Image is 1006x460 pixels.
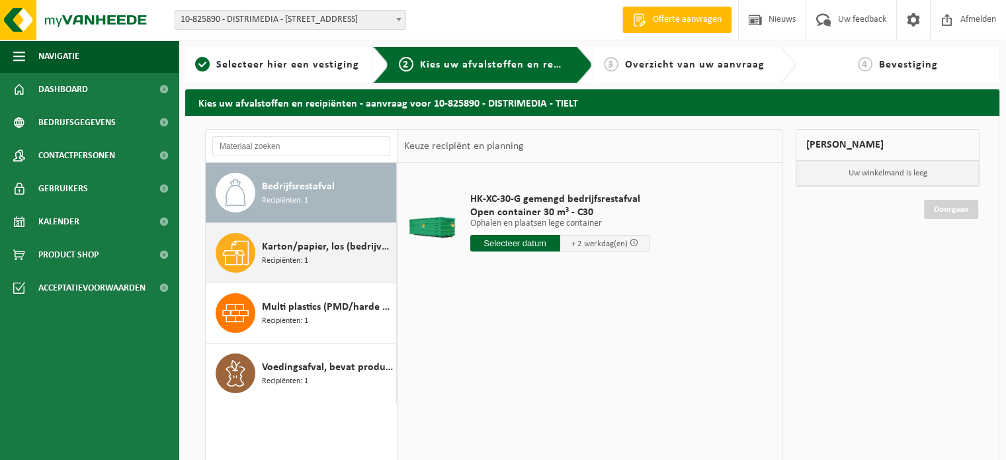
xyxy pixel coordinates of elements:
span: Voedingsafval, bevat producten van dierlijke oorsprong, onverpakt, categorie 3 [262,359,393,375]
button: Multi plastics (PMD/harde kunststoffen/spanbanden/EPS/folie naturel/folie gemengd) Recipiënten: 1 [206,283,397,344]
span: HK-XC-30-G gemengd bedrijfsrestafval [470,193,650,206]
span: Bedrijfsrestafval [262,179,335,195]
span: Bedrijfsgegevens [38,106,116,139]
span: Offerte aanvragen [650,13,725,26]
span: Kies uw afvalstoffen en recipiënten [420,60,602,70]
div: [PERSON_NAME] [796,129,980,161]
span: Bevestiging [879,60,938,70]
span: 3 [604,57,618,71]
span: Gebruikers [38,172,88,205]
button: Karton/papier, los (bedrijven) Recipiënten: 1 [206,223,397,283]
span: Selecteer hier een vestiging [216,60,359,70]
span: Kalender [38,205,79,238]
span: Recipiënten: 1 [262,195,308,207]
button: Bedrijfsrestafval Recipiënten: 1 [206,163,397,223]
span: Acceptatievoorwaarden [38,271,146,304]
span: + 2 werkdag(en) [571,240,628,248]
span: Recipiënten: 1 [262,375,308,388]
span: Contactpersonen [38,139,115,172]
a: 1Selecteer hier een vestiging [192,57,362,73]
span: Recipiënten: 1 [262,255,308,267]
a: Offerte aanvragen [622,7,732,33]
span: 2 [399,57,413,71]
span: Product Shop [38,238,99,271]
span: Overzicht van uw aanvraag [625,60,765,70]
button: Voedingsafval, bevat producten van dierlijke oorsprong, onverpakt, categorie 3 Recipiënten: 1 [206,344,397,403]
span: Open container 30 m³ - C30 [470,206,650,219]
span: Dashboard [38,73,88,106]
p: Uw winkelmand is leeg [796,161,979,186]
span: 10-825890 - DISTRIMEDIA - 8700 TIELT, MEULEBEEKSESTEENWEG 20 [175,11,405,29]
a: Doorgaan [924,200,978,219]
span: 10-825890 - DISTRIMEDIA - 8700 TIELT, MEULEBEEKSESTEENWEG 20 [175,10,406,30]
span: Navigatie [38,40,79,73]
span: Recipiënten: 1 [262,315,308,328]
span: Multi plastics (PMD/harde kunststoffen/spanbanden/EPS/folie naturel/folie gemengd) [262,299,393,315]
div: Keuze recipiënt en planning [398,130,530,163]
input: Selecteer datum [470,235,560,252]
span: Karton/papier, los (bedrijven) [262,239,393,255]
span: 1 [195,57,210,71]
h2: Kies uw afvalstoffen en recipiënten - aanvraag voor 10-825890 - DISTRIMEDIA - TIELT [185,89,999,115]
p: Ophalen en plaatsen lege container [470,219,650,228]
span: 4 [858,57,872,71]
input: Materiaal zoeken [212,136,390,156]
